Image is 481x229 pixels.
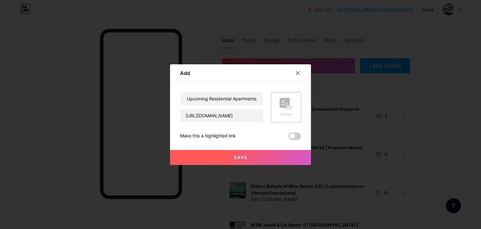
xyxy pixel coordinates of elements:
div: Picture [280,112,292,117]
div: Make this a highlighted link [180,132,236,140]
input: URL [180,109,263,122]
input: Title [180,93,263,105]
span: Save [234,155,248,160]
div: Add [180,69,190,77]
button: Save [170,150,311,165]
